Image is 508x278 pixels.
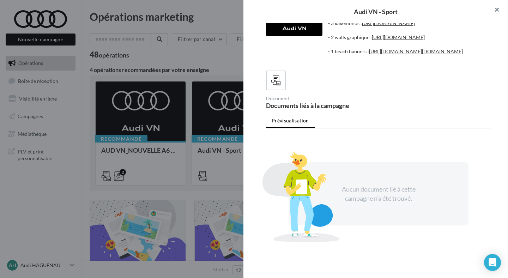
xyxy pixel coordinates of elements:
div: Documents liés à la campagne [266,102,376,109]
a: [URL][DOMAIN_NAME][DOMAIN_NAME] [369,48,463,54]
div: Livrables : - 3 kakémonos : - 2 walls graphique : - 1 beach banners : [328,6,486,62]
div: Audi VN - Sport [255,8,497,15]
div: Aucun document lié à cette campagne n'a été trouvé. [334,185,423,203]
a: [URL][DOMAIN_NAME] [372,34,425,40]
a: [URL][DOMAIN_NAME] [362,20,415,26]
div: Open Intercom Messenger [484,254,501,271]
div: Document [266,96,376,101]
